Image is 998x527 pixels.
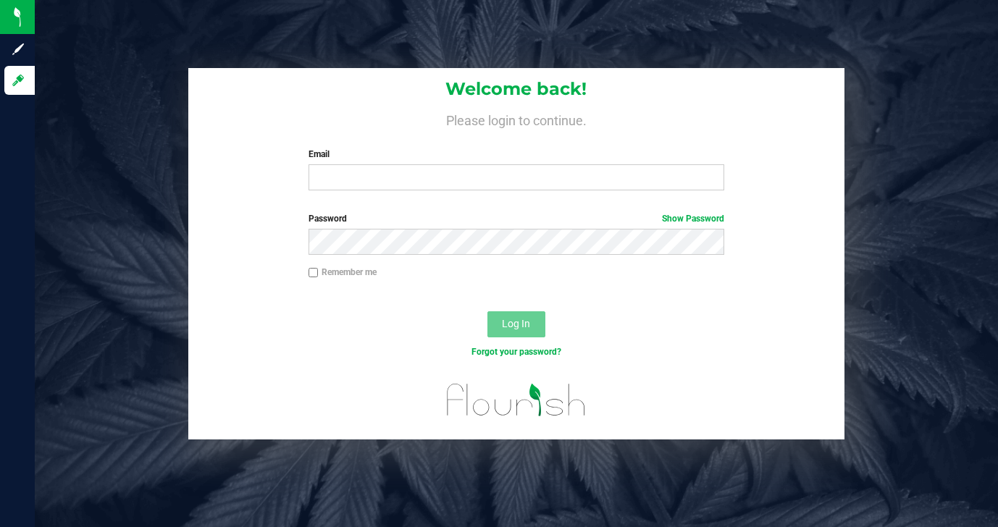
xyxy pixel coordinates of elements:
inline-svg: Log in [11,73,25,88]
input: Remember me [309,268,319,278]
label: Email [309,148,724,161]
img: flourish_logo.svg [435,374,599,426]
span: Password [309,214,347,224]
span: Log In [502,318,530,329]
inline-svg: Sign up [11,42,25,56]
h1: Welcome back! [188,80,845,98]
label: Remember me [309,266,377,279]
button: Log In [487,311,545,337]
a: Forgot your password? [471,347,561,357]
a: Show Password [662,214,724,224]
h4: Please login to continue. [188,110,845,127]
